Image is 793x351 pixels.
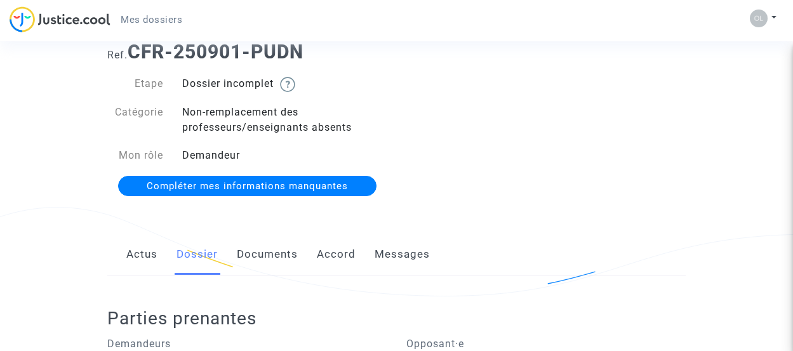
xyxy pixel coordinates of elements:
[237,234,298,275] a: Documents
[173,148,397,163] div: Demandeur
[126,234,157,275] a: Actus
[147,180,348,192] span: Compléter mes informations manquantes
[98,148,173,163] div: Mon rôle
[98,76,173,92] div: Etape
[173,105,397,135] div: Non-remplacement des professeurs/enseignants absents
[107,49,128,61] span: Ref.
[10,6,110,32] img: jc-logo.svg
[177,234,218,275] a: Dossier
[121,14,182,25] span: Mes dossiers
[280,77,295,92] img: help.svg
[128,41,303,63] b: CFR-250901-PUDN
[750,10,768,27] img: 5f983068189655efb37e49889547c707
[317,234,356,275] a: Accord
[110,10,192,29] a: Mes dossiers
[107,307,695,329] h2: Parties prenantes
[173,76,397,92] div: Dossier incomplet
[375,234,430,275] a: Messages
[98,105,173,135] div: Catégorie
